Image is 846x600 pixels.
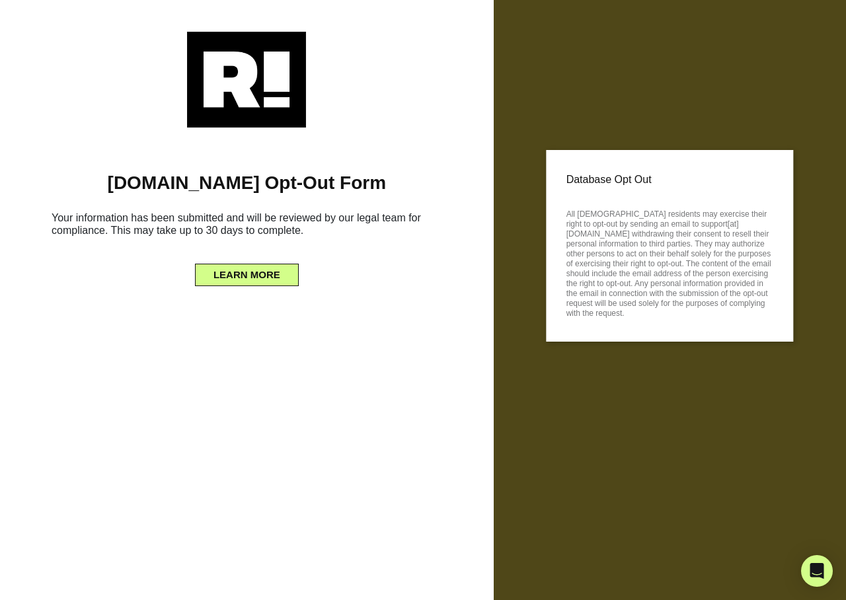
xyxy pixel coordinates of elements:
a: LEARN MORE [195,266,299,276]
img: Retention.com [187,32,306,128]
div: Open Intercom Messenger [801,555,833,587]
p: Database Opt Out [566,170,773,190]
button: LEARN MORE [195,264,299,286]
h1: [DOMAIN_NAME] Opt-Out Form [20,172,474,194]
h6: Your information has been submitted and will be reviewed by our legal team for compliance. This m... [20,206,474,247]
p: All [DEMOGRAPHIC_DATA] residents may exercise their right to opt-out by sending an email to suppo... [566,206,773,319]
